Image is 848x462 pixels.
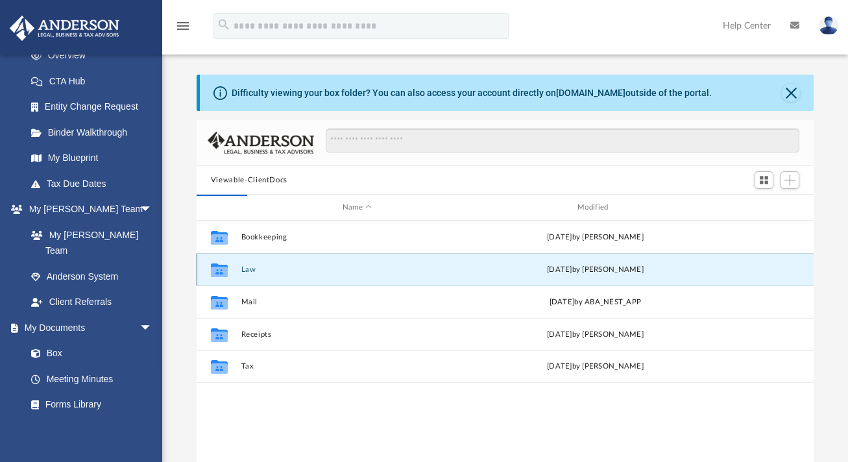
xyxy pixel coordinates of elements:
[556,88,625,98] a: [DOMAIN_NAME]
[18,43,172,69] a: Overview
[240,202,473,213] div: Name
[755,171,774,189] button: Switch to Grid View
[18,222,159,263] a: My [PERSON_NAME] Team
[241,330,473,339] button: Receipts
[18,417,165,443] a: Notarize
[217,18,231,32] i: search
[18,392,159,418] a: Forms Library
[782,84,800,102] button: Close
[18,341,159,367] a: Box
[18,145,165,171] a: My Blueprint
[18,171,172,197] a: Tax Due Dates
[781,171,800,189] button: Add
[479,361,711,372] div: [DATE] by [PERSON_NAME]
[6,16,123,41] img: Anderson Advisors Platinum Portal
[139,197,165,223] span: arrow_drop_down
[18,68,172,94] a: CTA Hub
[232,86,712,100] div: Difficulty viewing your box folder? You can also access your account directly on outside of the p...
[9,197,165,223] a: My [PERSON_NAME] Teamarrow_drop_down
[175,18,191,34] i: menu
[241,233,473,241] button: Bookkeeping
[241,265,473,274] button: Law
[819,16,838,35] img: User Pic
[479,329,711,341] div: [DATE] by [PERSON_NAME]
[9,315,165,341] a: My Documentsarrow_drop_down
[18,366,165,392] a: Meeting Minutes
[18,289,165,315] a: Client Referrals
[717,202,808,213] div: id
[18,263,165,289] a: Anderson System
[479,297,711,308] div: [DATE] by ABA_NEST_APP
[175,25,191,34] a: menu
[202,202,235,213] div: id
[479,264,711,276] div: [DATE] by [PERSON_NAME]
[479,232,711,243] div: [DATE] by [PERSON_NAME]
[139,315,165,341] span: arrow_drop_down
[18,94,172,120] a: Entity Change Request
[479,202,712,213] div: Modified
[241,362,473,371] button: Tax
[326,128,800,153] input: Search files and folders
[18,119,172,145] a: Binder Walkthrough
[241,298,473,306] button: Mail
[211,175,287,186] button: Viewable-ClientDocs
